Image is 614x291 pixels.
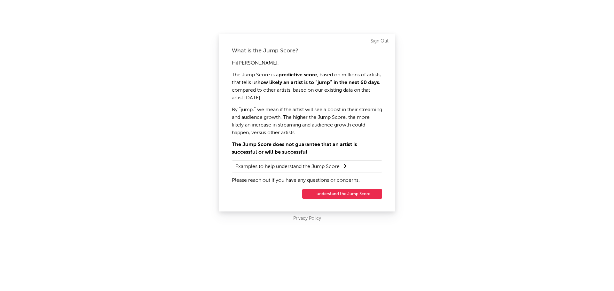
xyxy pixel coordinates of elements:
button: I understand the Jump Score [302,189,382,199]
p: Hi [PERSON_NAME] , [232,59,382,67]
strong: The Jump Score does not guarantee that an artist is successful or will be successful [232,142,357,155]
a: Privacy Policy [293,215,321,223]
strong: how likely an artist is to “jump” in the next 60 days [257,80,379,85]
p: By “jump,” we mean if the artist will see a boost in their streaming and audience growth. The hig... [232,106,382,137]
strong: predictive score [279,73,317,78]
a: Sign Out [371,37,389,45]
div: What is the Jump Score? [232,47,382,55]
p: The Jump Score is a , based on millions of artists, that tells us , compared to other artists, ba... [232,71,382,102]
summary: Examples to help understand the Jump Score [235,162,379,171]
p: Please reach out if you have any questions or concerns. [232,177,382,184]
